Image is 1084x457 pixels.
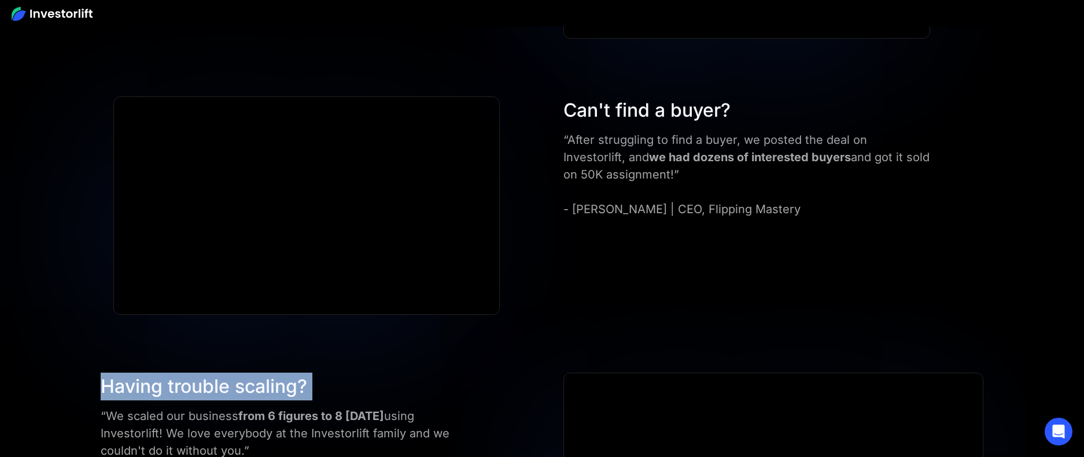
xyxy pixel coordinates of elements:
iframe: JERRY N [114,97,499,314]
div: Having trouble scaling? [101,373,460,400]
div: Can't find a buyer? [563,96,930,124]
div: Open Intercom Messenger [1045,418,1072,445]
strong: from 6 figures to 8 [DATE] [238,409,384,423]
div: “After struggling to find a buyer, we posted the deal on Investorlift, and and got it sold on 50K... [563,131,930,218]
strong: we had dozens of interested buyers [649,150,851,164]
